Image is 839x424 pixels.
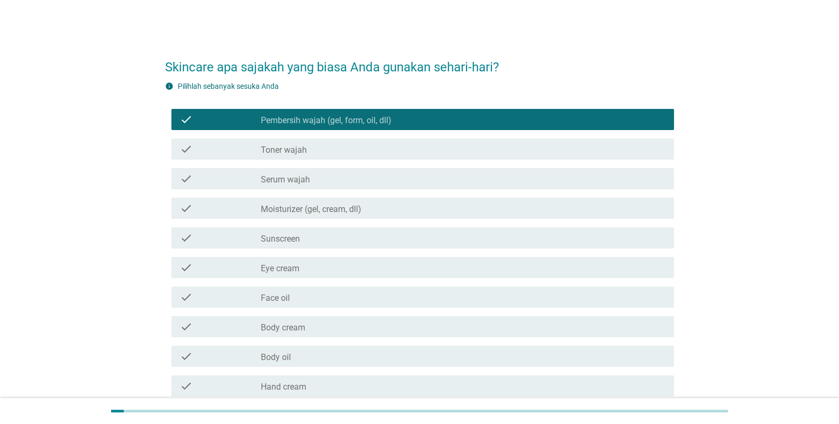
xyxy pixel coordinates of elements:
label: Pilihlah sebanyak sesuka Anda [178,82,279,90]
label: Moisturizer (gel, cream, dll) [261,204,361,215]
i: check [180,261,193,274]
label: Face oil [261,293,290,303]
i: check [180,202,193,215]
label: Serum wajah [261,174,310,185]
i: check [180,113,193,126]
i: check [180,143,193,155]
i: info [165,82,174,90]
i: check [180,172,193,185]
i: check [180,291,193,303]
label: Eye cream [261,263,299,274]
i: check [180,320,193,333]
label: Hand cream [261,382,306,392]
h2: Skincare apa sajakah yang biasa Anda gunakan sehari-hari? [165,47,673,77]
i: check [180,232,193,244]
label: Body oil [261,352,291,363]
label: Sunscreen [261,234,300,244]
label: Body cream [261,322,305,333]
label: Pembersih wajah (gel, form, oil, dll) [261,115,391,126]
label: Toner wajah [261,145,307,155]
i: check [180,380,193,392]
i: check [180,350,193,363]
